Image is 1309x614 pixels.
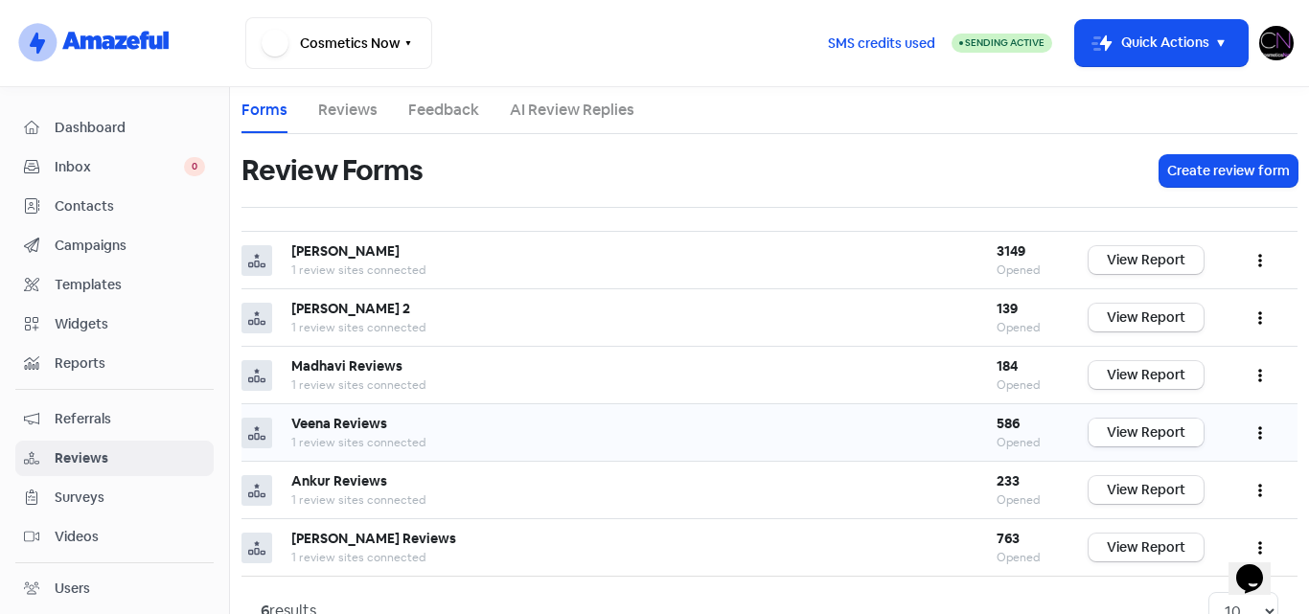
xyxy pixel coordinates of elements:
[291,550,425,565] span: 1 review sites connected
[828,34,935,54] span: SMS credits used
[997,472,1020,489] b: 233
[55,353,205,374] span: Reports
[291,377,425,393] span: 1 review sites connected
[245,17,432,69] button: Cosmetics Now
[291,242,400,260] b: [PERSON_NAME]
[15,149,214,185] a: Inbox 0
[408,99,479,122] a: Feedback
[965,36,1045,49] span: Sending Active
[291,472,387,489] b: Ankur Reviews
[997,415,1020,432] b: 586
[1160,155,1298,187] button: Create review form
[55,409,205,429] span: Referrals
[812,32,952,52] a: SMS credits used
[1089,534,1204,561] a: View Report
[291,435,425,450] span: 1 review sites connected
[1089,476,1204,504] a: View Report
[997,262,1050,279] div: Opened
[241,140,423,201] h1: Review Forms
[15,267,214,303] a: Templates
[997,434,1050,451] div: Opened
[291,530,456,547] b: [PERSON_NAME] Reviews
[1089,246,1204,274] a: View Report
[15,228,214,263] a: Campaigns
[15,441,214,476] a: Reviews
[184,157,205,176] span: 0
[55,527,205,547] span: Videos
[997,357,1018,375] b: 184
[997,319,1050,336] div: Opened
[55,157,184,177] span: Inbox
[291,415,387,432] b: Veena Reviews
[997,300,1018,317] b: 139
[55,196,205,216] span: Contacts
[997,491,1050,509] div: Opened
[510,99,634,122] a: AI Review Replies
[1259,26,1294,60] img: User
[15,571,214,606] a: Users
[291,320,425,335] span: 1 review sites connected
[55,448,205,468] span: Reviews
[15,189,214,224] a: Contacts
[291,300,410,317] b: [PERSON_NAME] 2
[1089,304,1204,331] a: View Report
[1089,419,1204,446] a: View Report
[291,492,425,508] span: 1 review sites connected
[318,99,378,122] a: Reviews
[997,530,1020,547] b: 763
[952,32,1052,55] a: Sending Active
[291,357,402,375] b: Madhavi Reviews
[15,519,214,555] a: Videos
[15,110,214,146] a: Dashboard
[55,236,205,256] span: Campaigns
[15,307,214,342] a: Widgets
[1089,361,1204,389] a: View Report
[15,480,214,515] a: Surveys
[1075,20,1248,66] button: Quick Actions
[55,275,205,295] span: Templates
[55,314,205,334] span: Widgets
[1229,537,1290,595] iframe: chat widget
[241,99,287,122] a: Forms
[55,579,90,599] div: Users
[55,488,205,508] span: Surveys
[997,242,1025,260] b: 3149
[997,549,1050,566] div: Opened
[55,118,205,138] span: Dashboard
[291,262,425,278] span: 1 review sites connected
[15,401,214,437] a: Referrals
[15,346,214,381] a: Reports
[997,376,1050,394] div: Opened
